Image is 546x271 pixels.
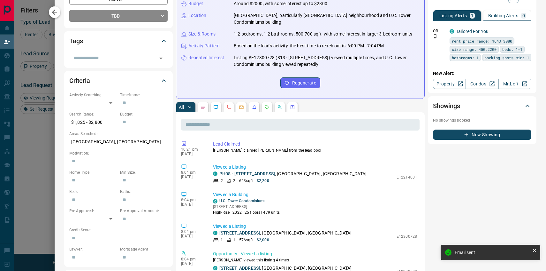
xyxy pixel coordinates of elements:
[450,29,454,34] div: condos.ca
[280,77,320,88] button: Regenerate
[466,79,498,89] a: Condos
[181,257,203,261] p: 8:04 pm
[226,105,231,110] svg: Calls
[69,131,168,137] p: Areas Searched:
[120,189,168,195] p: Baths:
[69,73,168,88] div: Criteria
[181,261,203,266] p: [DATE]
[234,43,384,49] p: Based on the lead's activity, the best time to reach out is: 6:00 PM - 7:04 PM
[181,152,203,156] p: [DATE]
[502,46,522,52] span: beds: 1-1
[452,46,497,52] span: size range: 450,2200
[213,257,417,263] p: [PERSON_NAME] viewed this listing 4 times
[433,117,531,123] p: No showings booked
[219,230,260,235] a: [STREET_ADDRESS]
[498,79,531,89] a: Mr.Loft
[219,266,260,271] a: [STREET_ADDRESS]
[69,150,168,156] p: Motivation:
[456,29,489,34] a: Tailored For You
[433,79,466,89] a: Property
[452,54,479,61] span: bathrooms: 1
[221,178,223,184] p: 2
[181,229,203,234] p: 8:04 pm
[181,202,203,207] p: [DATE]
[213,164,417,171] p: Viewed a Listing
[219,199,266,203] a: U.C. Tower Condominiums
[120,170,168,175] p: Min Size:
[181,234,203,238] p: [DATE]
[239,105,244,110] svg: Emails
[69,227,168,233] p: Credit Score:
[213,141,417,147] p: Lead Claimed
[213,266,217,270] div: condos.ca
[69,111,117,117] p: Search Range:
[455,250,529,255] div: Email sent
[69,36,83,46] h2: Tags
[257,178,269,184] p: $2,200
[69,246,117,252] p: Lawyer:
[213,147,417,153] p: [PERSON_NAME] claimed [PERSON_NAME] from the lead pool
[188,43,220,49] p: Activity Pattern
[433,130,531,140] button: New Showing
[433,28,446,34] p: Off
[219,171,275,176] a: PH08 - [STREET_ADDRESS]
[213,171,217,176] div: condos.ca
[433,34,437,38] svg: Push Notification Only
[69,208,117,214] p: Pre-Approved:
[397,174,417,180] p: E12214001
[179,105,184,109] p: All
[234,31,412,37] p: 1-2 bedrooms, 1-2 bathrooms, 500-700 sqft, with some interest in larger 3-bedroom units
[188,54,224,61] p: Repeated Interest
[213,223,417,230] p: Viewed a Listing
[69,189,117,195] p: Beds:
[213,204,280,210] p: [STREET_ADDRESS]
[264,105,269,110] svg: Requests
[201,105,206,110] svg: Notes
[439,13,467,18] p: Listing Alerts
[181,147,203,152] p: 10:21 pm
[234,0,327,7] p: Around $2000, with some interest up to $2800
[213,199,217,203] div: condos.ca
[234,54,419,68] p: Listing #E12300728 (813 - [STREET_ADDRESS]) viewed multiple times, and U.C. Tower Condominiums bu...
[213,191,417,198] p: Viewed a Building
[219,171,367,177] p: , [GEOGRAPHIC_DATA], [GEOGRAPHIC_DATA]
[188,0,203,7] p: Budget
[257,237,269,243] p: $2,000
[471,13,474,18] p: 1
[522,13,525,18] p: 0
[120,246,168,252] p: Mortgage Agent:
[69,92,117,98] p: Actively Searching:
[488,13,519,18] p: Building Alerts
[252,105,257,110] svg: Listing Alerts
[69,170,117,175] p: Home Type:
[233,178,235,184] p: 2
[484,54,529,61] span: parking spots min: 1
[234,12,419,26] p: [GEOGRAPHIC_DATA], particularly [GEOGRAPHIC_DATA] neighbourhood and U.C. Tower Condominiums building
[69,117,117,128] p: $1,825 - $2,800
[433,101,460,111] h2: Showings
[188,31,216,37] p: Size & Rooms
[233,237,235,243] p: 1
[213,251,417,257] p: Opportunity - Viewed a listing
[433,98,531,114] div: Showings
[290,105,295,110] svg: Agent Actions
[69,137,168,147] p: [GEOGRAPHIC_DATA], [GEOGRAPHIC_DATA]
[69,10,168,22] div: TBD
[181,198,203,202] p: 8:04 pm
[120,111,168,117] p: Budget:
[181,175,203,179] p: [DATE]
[188,12,206,19] p: Location
[120,208,168,214] p: Pre-Approval Amount:
[452,38,512,44] span: rent price range: 1643,3080
[397,234,417,239] p: E12300728
[213,105,218,110] svg: Lead Browsing Activity
[277,105,282,110] svg: Opportunities
[219,230,352,236] p: , [GEOGRAPHIC_DATA], [GEOGRAPHIC_DATA]
[433,70,531,77] p: New Alert:
[213,210,280,215] p: High-Rise | 2022 | 25 floors | 479 units
[69,76,90,86] h2: Criteria
[156,54,165,63] button: Open
[239,178,253,184] p: 623 sqft
[213,231,217,235] div: condos.ca
[120,92,168,98] p: Timeframe:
